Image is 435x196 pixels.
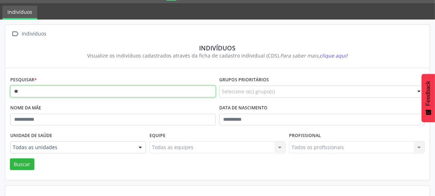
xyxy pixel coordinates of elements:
span: clique aqui! [320,52,348,59]
div: Indivíduos [21,29,48,39]
label: Nome da mãe [10,103,41,114]
label: Data de nascimento [219,103,267,114]
a: Indivíduos [2,6,37,20]
span: Selecione o(s) grupo(s) [222,88,275,95]
label: Profissional [289,130,321,141]
i:  [10,29,21,39]
label: Equipe [149,130,165,141]
span: Feedback [425,81,431,106]
button: Feedback - Mostrar pesquisa [422,74,435,122]
label: Grupos prioritários [219,75,269,86]
button: Buscar [10,158,34,170]
label: Unidade de saúde [10,130,52,141]
div: Indivíduos [15,44,420,52]
a:  Indivíduos [10,29,48,39]
span: Todas as unidades [13,144,131,151]
div: Visualize os indivíduos cadastrados através da ficha de cadastro individual (CDS). [15,52,420,59]
i: Para saber mais, [281,52,348,59]
label: Pesquisar [10,75,37,86]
